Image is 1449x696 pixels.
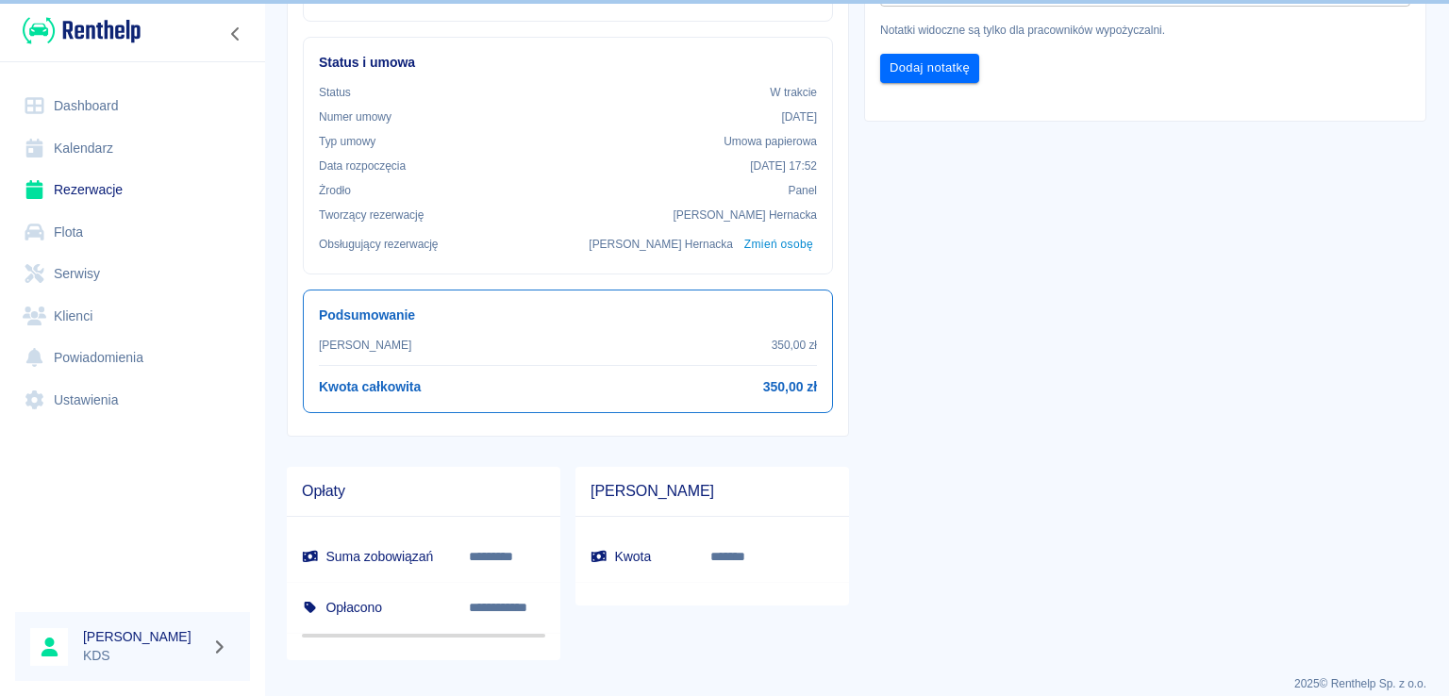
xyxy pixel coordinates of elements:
a: Klienci [15,295,250,338]
h6: 350,00 zł [763,377,817,397]
p: [PERSON_NAME] Hernacka [589,236,733,253]
a: Renthelp logo [15,15,141,46]
p: Umowa papierowa [724,133,817,150]
p: Żrodło [319,182,351,199]
a: Serwisy [15,253,250,295]
h6: [PERSON_NAME] [83,627,204,646]
h6: Suma zobowiązań [302,547,439,566]
button: Zwiń nawigację [222,22,250,46]
button: Dodaj notatkę [880,54,979,83]
p: [PERSON_NAME] [319,337,411,354]
span: [PERSON_NAME] [591,482,834,501]
a: Flota [15,211,250,254]
p: KDS [83,646,204,666]
p: Data rozpoczęcia [319,157,406,174]
p: [PERSON_NAME] Hernacka [673,207,817,224]
p: Notatki widoczne są tylko dla pracowników wypożyczalni. [880,22,1410,39]
p: W trakcie [770,84,817,101]
span: Opłaty [302,482,545,501]
p: Obsługujący rezerwację [319,236,439,253]
a: Kalendarz [15,127,250,170]
button: Zmień osobę [741,231,817,258]
a: Powiadomienia [15,337,250,379]
p: [DATE] 17:52 [750,157,817,174]
p: Numer umowy [319,108,391,125]
p: Typ umowy [319,133,375,150]
a: Dashboard [15,85,250,127]
h6: Status i umowa [319,53,817,73]
p: 350,00 zł [772,337,817,354]
h6: Opłacono [302,598,439,617]
h6: Podsumowanie [319,306,817,325]
p: Status [319,84,351,101]
p: 2025 © Renthelp Sp. z o.o. [287,675,1426,692]
p: Tworzący rezerwację [319,207,424,224]
a: Rezerwacje [15,169,250,211]
h6: Kwota całkowita [319,377,421,397]
a: Ustawienia [15,379,250,422]
img: Renthelp logo [23,15,141,46]
p: Panel [789,182,818,199]
span: Pozostało 350,00 zł do zapłaty [302,634,545,638]
p: [DATE] [781,108,817,125]
h6: Kwota [591,547,680,566]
